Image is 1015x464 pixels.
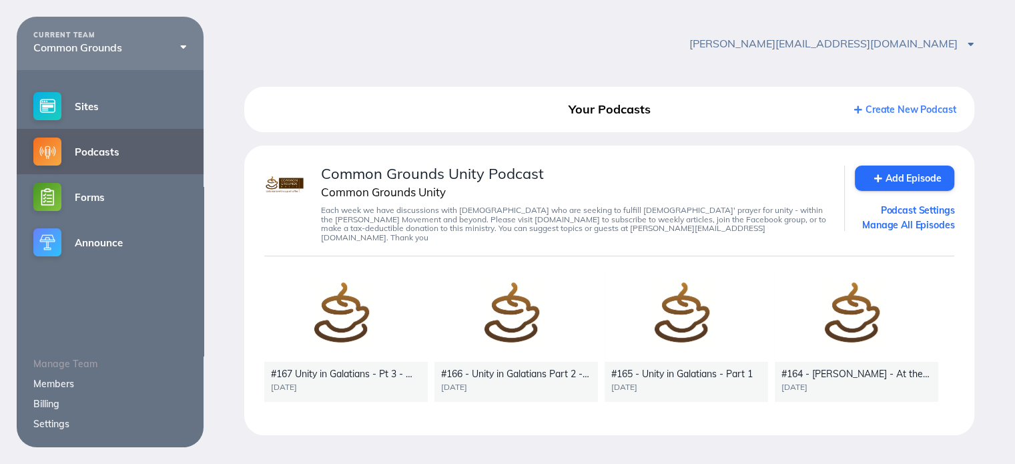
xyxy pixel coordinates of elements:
[321,206,827,242] div: Each week we have discussions with [DEMOGRAPHIC_DATA] who are seeking to fulfill [DEMOGRAPHIC_DAT...
[33,398,59,410] a: Billing
[33,228,61,256] img: announce-small@2x.png
[33,92,61,120] img: sites-small@2x.png
[17,220,204,265] a: Announce
[321,186,827,199] div: Common Grounds Unity
[321,166,827,182] div: Common Grounds Unity Podcast
[33,378,74,390] a: Members
[855,166,954,191] a: Add Episode
[17,129,204,174] a: Podcasts
[33,31,187,39] div: CURRENT TEAM
[854,103,956,115] a: Create New Podcast
[33,138,61,166] img: podcasts-small@2x.png
[264,166,304,206] img: image.png
[494,97,725,122] div: Your Podcasts
[271,383,421,392] div: [DATE]
[271,369,421,379] div: #167 Unity in Galatians - Pt 3 - What is the [DEMOGRAPHIC_DATA]
[605,270,768,402] a: #165 - Unity in Galatians - Part 1[DATE]
[264,270,428,402] a: #167 Unity in Galatians - Pt 3 - What is the [DEMOGRAPHIC_DATA][DATE]
[17,83,204,129] a: Sites
[781,383,932,392] div: [DATE]
[441,383,591,392] div: [DATE]
[781,369,932,379] div: #164 - [PERSON_NAME] - At the Crossroads Part 2
[855,204,954,216] a: Podcast Settings
[33,41,187,53] div: Common Grounds
[611,383,761,392] div: [DATE]
[611,369,761,379] div: #165 - Unity in Galatians - Part 1
[434,270,598,402] a: #166 - Unity in Galatians Part 2 - Compromises for the Sake of the [DEMOGRAPHIC_DATA]?[DATE]
[775,270,938,402] a: #164 - [PERSON_NAME] - At the Crossroads Part 2[DATE]
[33,183,61,211] img: forms-small@2x.png
[689,37,974,50] span: [PERSON_NAME][EMAIL_ADDRESS][DOMAIN_NAME]
[855,219,954,231] a: Manage All Episodes
[33,358,97,370] span: Manage Team
[441,369,591,379] div: #166 - Unity in Galatians Part 2 - Compromises for the Sake of the [DEMOGRAPHIC_DATA]?
[17,174,204,220] a: Forms
[33,418,69,430] a: Settings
